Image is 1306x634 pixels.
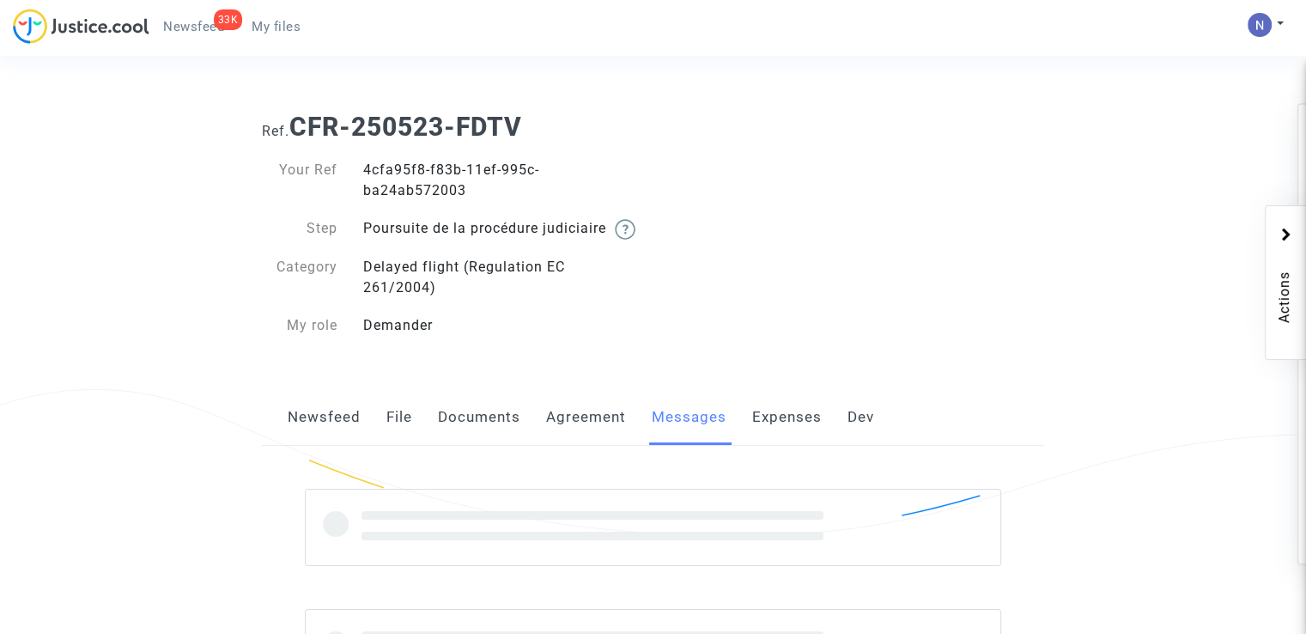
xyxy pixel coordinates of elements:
[214,9,243,30] div: 33K
[438,389,520,446] a: Documents
[288,389,361,446] a: Newsfeed
[238,14,314,40] a: My files
[149,14,238,40] a: 33KNewsfeed
[350,315,653,336] div: Demander
[546,389,626,446] a: Agreement
[1248,13,1272,37] img: ACg8ocLbdXnmRFmzhNqwOPt_sjleXT1r-v--4sGn8-BO7_nRuDcVYw=s96-c
[350,160,653,201] div: 4cfa95f8-f83b-11ef-995c-ba24ab572003
[252,19,301,34] span: My files
[1274,223,1295,351] span: Actions
[847,389,874,446] a: Dev
[249,218,350,240] div: Step
[289,112,522,142] b: CFR-250523-FDTV
[13,9,149,44] img: jc-logo.svg
[652,389,726,446] a: Messages
[249,160,350,201] div: Your Ref
[262,123,289,139] span: Ref.
[350,218,653,240] div: Poursuite de la procédure judiciaire
[386,389,412,446] a: File
[350,257,653,298] div: Delayed flight (Regulation EC 261/2004)
[163,19,224,34] span: Newsfeed
[615,219,635,240] img: help.svg
[249,257,350,298] div: Category
[249,315,350,336] div: My role
[752,389,822,446] a: Expenses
